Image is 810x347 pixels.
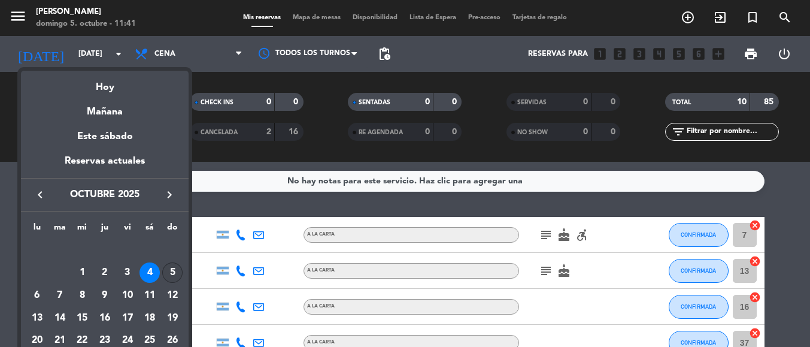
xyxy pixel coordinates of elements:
[162,308,183,328] div: 19
[21,120,189,153] div: Este sábado
[161,221,184,239] th: domingo
[161,262,184,285] td: 5 de octubre de 2025
[95,262,115,283] div: 2
[71,284,93,307] td: 8 de octubre de 2025
[116,284,139,307] td: 10 de octubre de 2025
[117,308,138,328] div: 17
[161,307,184,330] td: 19 de octubre de 2025
[72,285,92,306] div: 8
[95,285,115,306] div: 9
[161,284,184,307] td: 12 de octubre de 2025
[93,262,116,285] td: 2 de octubre de 2025
[48,284,71,307] td: 7 de octubre de 2025
[139,284,162,307] td: 11 de octubre de 2025
[116,307,139,330] td: 17 de octubre de 2025
[71,221,93,239] th: miércoles
[116,262,139,285] td: 3 de octubre de 2025
[117,262,138,283] div: 3
[71,307,93,330] td: 15 de octubre de 2025
[139,307,162,330] td: 18 de octubre de 2025
[159,187,180,203] button: keyboard_arrow_right
[50,285,70,306] div: 7
[93,307,116,330] td: 16 de octubre de 2025
[95,308,115,328] div: 16
[51,187,159,203] span: octubre 2025
[50,308,70,328] div: 14
[71,262,93,285] td: 1 de octubre de 2025
[26,307,48,330] td: 13 de octubre de 2025
[139,221,162,239] th: sábado
[27,308,47,328] div: 13
[162,262,183,283] div: 5
[26,221,48,239] th: lunes
[72,308,92,328] div: 15
[117,285,138,306] div: 10
[93,221,116,239] th: jueves
[27,285,47,306] div: 6
[26,284,48,307] td: 6 de octubre de 2025
[139,285,160,306] div: 11
[116,221,139,239] th: viernes
[21,71,189,95] div: Hoy
[21,95,189,120] div: Mañana
[139,262,162,285] td: 4 de octubre de 2025
[48,221,71,239] th: martes
[162,285,183,306] div: 12
[26,239,184,262] td: OCT.
[21,153,189,178] div: Reservas actuales
[33,188,47,202] i: keyboard_arrow_left
[139,262,160,283] div: 4
[93,284,116,307] td: 9 de octubre de 2025
[48,307,71,330] td: 14 de octubre de 2025
[29,187,51,203] button: keyboard_arrow_left
[72,262,92,283] div: 1
[139,308,160,328] div: 18
[162,188,177,202] i: keyboard_arrow_right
